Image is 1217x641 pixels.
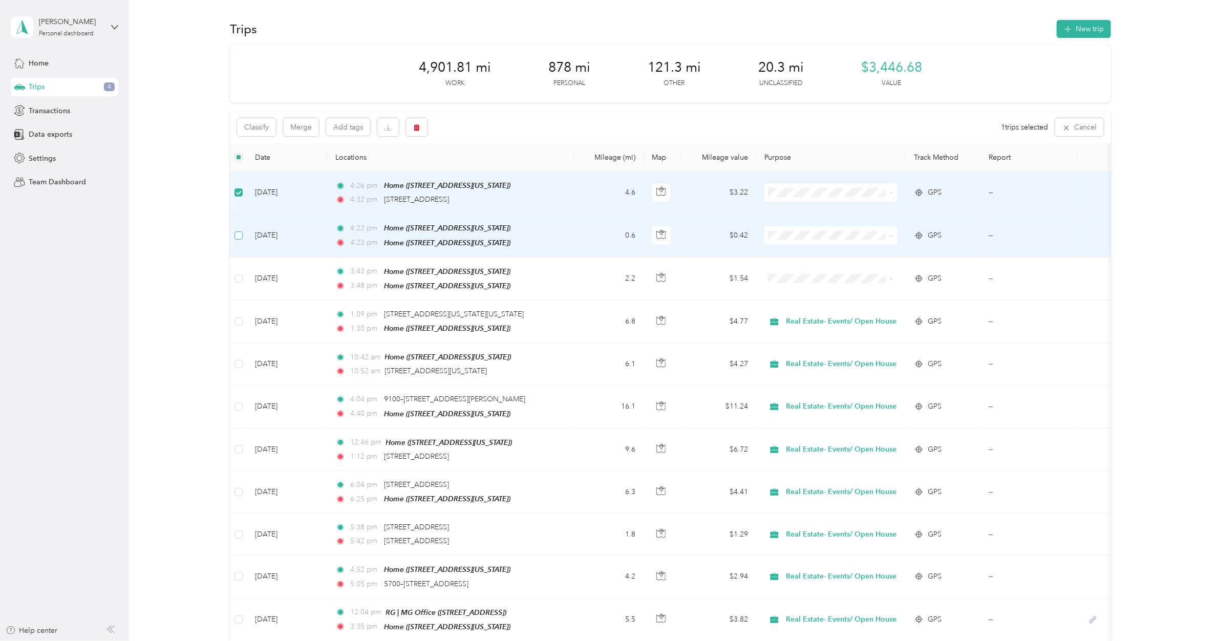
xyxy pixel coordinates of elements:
[573,386,644,428] td: 16.1
[681,343,756,386] td: $4.27
[445,79,464,88] p: Work
[384,239,510,247] span: Home ([STREET_ADDRESS][US_STATE])
[928,614,942,625] span: GPS
[29,129,72,140] span: Data exports
[350,536,379,547] span: 5:42 pm
[350,494,379,505] span: 6:25 pm
[760,79,803,88] p: Unclassified
[786,571,896,582] span: Real Estate- Events/ Open House
[573,258,644,301] td: 2.2
[1055,118,1104,136] button: Cancel
[681,301,756,343] td: $4.77
[981,514,1078,555] td: --
[981,429,1078,471] td: --
[29,177,86,187] span: Team Dashboard
[882,79,902,88] p: Value
[681,429,756,471] td: $6.72
[681,258,756,301] td: $1.54
[681,214,756,257] td: $0.42
[237,118,276,136] button: Classify
[786,444,896,455] span: Real Estate- Events/ Open House
[247,471,327,514] td: [DATE]
[39,16,103,27] div: [PERSON_NAME]
[350,607,381,618] span: 12:04 pm
[573,301,644,343] td: 6.8
[350,579,379,590] span: 5:05 pm
[350,194,379,205] span: 4:32 pm
[553,79,585,88] p: Personal
[756,143,906,172] th: Purpose
[906,143,980,172] th: Track Method
[39,31,94,37] div: Personal dashboard
[981,143,1078,172] th: Report
[573,143,644,172] th: Mileage (mi)
[350,366,380,377] span: 10:52 am
[384,537,449,545] span: [STREET_ADDRESS]
[247,514,327,555] td: [DATE]
[573,214,644,257] td: 0.6
[786,316,896,327] span: Real Estate- Events/ Open House
[247,214,327,257] td: [DATE]
[350,309,379,320] span: 1:09 pm
[786,486,896,498] span: Real Estate- Events/ Open House
[928,571,942,582] span: GPS
[384,324,510,332] span: Home ([STREET_ADDRESS][US_STATE])
[981,258,1078,301] td: --
[681,143,756,172] th: Mileage value
[384,224,510,232] span: Home ([STREET_ADDRESS][US_STATE])
[384,623,510,631] span: Home ([STREET_ADDRESS][US_STATE])
[786,614,896,625] span: Real Estate- Events/ Open House
[29,153,56,164] span: Settings
[1057,20,1111,38] button: New trip
[384,480,449,489] span: [STREET_ADDRESS]
[981,172,1078,214] td: --
[350,451,379,462] span: 1:12 pm
[29,105,70,116] span: Transactions
[350,237,379,248] span: 4:23 pm
[681,471,756,514] td: $4.41
[350,266,379,277] span: 3:43 pm
[573,514,644,555] td: 1.8
[573,471,644,514] td: 6.3
[384,195,449,204] span: [STREET_ADDRESS]
[384,282,510,290] span: Home ([STREET_ADDRESS][US_STATE])
[326,118,370,136] button: Add tags
[29,58,49,69] span: Home
[247,258,327,301] td: [DATE]
[981,214,1078,257] td: --
[386,438,513,446] span: Home ([STREET_ADDRESS][US_STATE])
[350,323,379,334] span: 1:30 pm
[6,625,58,636] button: Help center
[327,143,573,172] th: Locations
[247,172,327,214] td: [DATE]
[104,82,115,92] span: 4
[1160,584,1217,641] iframe: Everlance-gr Chat Button Frame
[644,143,681,172] th: Map
[350,223,379,234] span: 4:22 pm
[928,187,942,198] span: GPS
[928,358,942,370] span: GPS
[573,343,644,386] td: 6.1
[928,316,942,327] span: GPS
[981,471,1078,514] td: --
[786,529,896,540] span: Real Estate- Events/ Open House
[384,310,524,318] span: [STREET_ADDRESS][US_STATE][US_STATE]
[29,81,45,92] span: Trips
[573,429,644,471] td: 9.6
[1001,122,1048,133] span: 1 trips selected
[230,24,257,34] h1: Trips
[384,580,468,588] span: 5700–[STREET_ADDRESS]
[350,621,379,632] span: 3:35 pm
[384,452,449,461] span: [STREET_ADDRESS]
[384,523,449,531] span: [STREET_ADDRESS]
[681,514,756,555] td: $1.29
[681,172,756,214] td: $3.22
[384,410,510,418] span: Home ([STREET_ADDRESS][US_STATE])
[664,79,685,88] p: Other
[681,386,756,428] td: $11.24
[384,395,525,403] span: 9100–[STREET_ADDRESS][PERSON_NAME]
[928,273,942,284] span: GPS
[928,401,942,412] span: GPS
[247,429,327,471] td: [DATE]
